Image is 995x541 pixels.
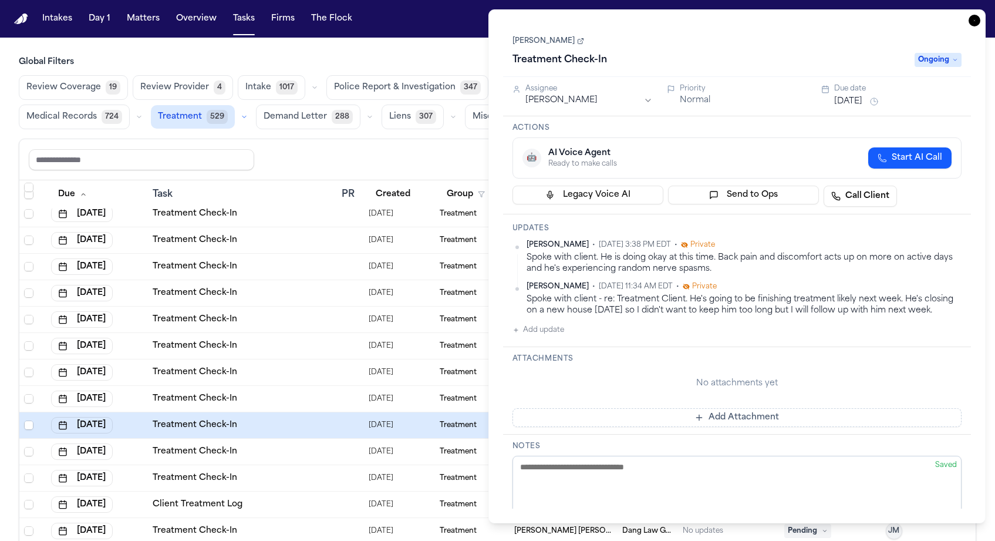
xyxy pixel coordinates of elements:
div: AI Voice Agent [548,147,617,159]
button: Medical Records724 [19,105,130,129]
span: Select row [24,183,33,192]
span: Treatment [440,394,477,404]
span: Select row [24,209,33,219]
a: Home [14,14,28,25]
span: Pending [784,524,831,538]
span: Treatment [440,288,477,298]
button: Due [51,184,94,205]
button: [DATE] [51,338,113,354]
span: Treatment [440,447,477,456]
span: Police Report & Investigation [334,82,456,93]
span: 8/6/2025, 3:13:57 PM [369,258,393,275]
button: [DATE] [51,258,113,275]
button: Snooze task [867,95,881,109]
span: • [676,282,679,291]
span: Private [690,240,715,250]
span: Select row [24,473,33,483]
a: Call Client [824,186,897,207]
button: Liens307 [382,105,444,129]
span: 9/12/2025, 4:42:09 PM [369,523,393,539]
button: Intakes [38,8,77,29]
span: 7/23/2025, 6:55:29 PM [369,417,393,434]
button: Tasks [228,8,259,29]
span: 529 [207,110,228,124]
span: [DATE] 3:38 PM EDT [599,240,671,250]
span: 347 [460,80,481,95]
span: Private [692,282,717,291]
span: Select row [24,447,33,456]
button: Review Coverage19 [19,75,128,100]
h3: Attachments [512,354,962,364]
button: The Flock [306,8,357,29]
div: No updates [683,526,723,536]
div: Due date [834,84,962,93]
a: Treatment Check-In [153,340,237,352]
span: Treatment [440,421,477,430]
button: [DATE] [51,417,113,434]
button: Overview [171,8,221,29]
h3: Actions [512,123,962,133]
button: Group [440,184,492,205]
a: Treatment Check-In [153,472,237,484]
div: Ready to make calls [548,159,617,169]
span: Review Coverage [26,82,101,93]
button: Legacy Voice AI [512,186,663,204]
span: Treatment [440,368,477,377]
button: Add Attachment [512,408,962,427]
span: Treatment [440,526,477,536]
span: Saved [935,462,957,469]
span: Treatment [440,236,477,245]
span: 288 [332,110,353,124]
button: Miscellaneous1250 [465,105,569,129]
span: 9/2/2025, 9:16:35 AM [369,443,393,460]
a: Firms [267,8,299,29]
button: [DATE] [51,470,113,486]
span: Select row [24,526,33,536]
span: 7/28/2025, 6:10:02 PM [369,232,393,248]
span: Select row [24,394,33,404]
span: Select row [24,236,33,245]
button: [DATE] [51,285,113,301]
button: [DATE] [51,232,113,248]
button: [DATE] [51,496,113,513]
span: Liens [389,111,411,123]
span: 1017 [276,80,298,95]
button: Send to Ops [668,186,819,204]
button: [DATE] [51,311,113,328]
button: Matters [122,8,164,29]
span: Ongoing [915,53,962,67]
button: [DATE] [51,364,113,381]
button: [DATE] [834,96,862,107]
span: Treatment [440,209,477,219]
span: • [674,240,677,250]
a: Treatment Check-In [153,367,237,378]
h3: Notes [512,442,962,451]
h3: Global Filters [19,56,976,68]
span: Treatment [158,111,202,123]
span: Select row [24,368,33,377]
span: [PERSON_NAME] [527,240,589,250]
div: Assignee [525,84,653,93]
button: JM [886,523,902,539]
span: 8/28/2025, 11:30:01 PM [369,364,393,381]
div: Priority [680,84,807,93]
button: [DATE] [51,443,113,460]
div: Task [153,187,332,201]
span: 8/14/2025, 7:28:16 AM [369,338,393,354]
a: [PERSON_NAME] [512,36,584,46]
span: 307 [416,110,436,124]
span: 9/24/2025, 11:35:49 PM [369,285,393,301]
span: Demand Letter [264,111,327,123]
img: Finch Logo [14,14,28,25]
span: Intake [245,82,271,93]
span: Select row [24,315,33,324]
button: Start AI Call [868,147,952,169]
span: Select row [24,500,33,509]
span: Dang Law Group [622,526,674,536]
span: Start AI Call [892,152,942,164]
button: [DATE] [51,206,113,222]
span: Select row [24,341,33,351]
